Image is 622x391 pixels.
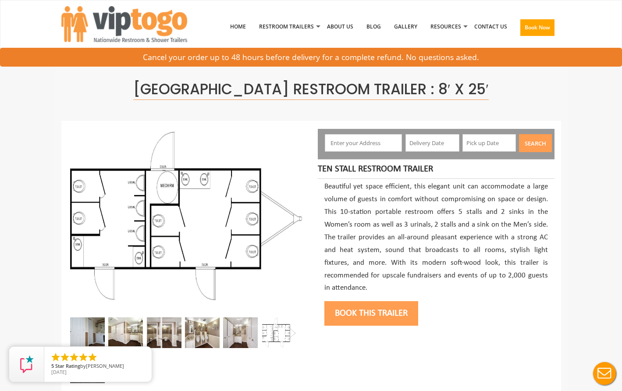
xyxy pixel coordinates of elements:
[462,134,516,152] input: Pick up Date
[87,352,98,363] li: 
[78,352,89,363] li: 
[252,4,320,50] a: Restroom Trailers
[360,4,387,50] a: Blog
[50,352,61,363] li: 
[51,363,54,369] span: 5
[223,317,258,348] img: Inside view of a five station restroom trailer with two sinks and a wooden floor
[147,317,181,348] img: Inside look of two station restroom trailer where stalls are placed
[324,181,548,295] p: Beautiful yet space efficient, this elegant unit can accommodate a large volume of guests in comf...
[320,4,360,50] a: About Us
[318,164,548,174] h4: Ten Stall Restroom Trailer
[262,317,296,348] img: Floor Plan of 10 station restroom with sink and toilet
[69,352,79,363] li: 
[108,317,143,348] img: Restroom interior with two closed doors and a sink with mirror
[587,356,622,391] button: Live Chat
[70,317,105,348] img: Inside view of a small portion of a restroom trailer station with doors, mirror and a sink
[55,363,80,369] span: Star Rating
[468,4,514,50] a: Contact Us
[514,4,561,55] a: Book Now
[86,363,124,369] span: [PERSON_NAME]
[325,134,402,152] input: Enter your Address
[405,134,459,152] input: Delivery Date
[60,352,70,363] li: 
[520,19,554,36] button: Book Now
[519,134,552,152] button: Search
[18,355,36,373] img: Review Rating
[224,4,252,50] a: Home
[68,129,305,304] img: A front view of trailer booth with ten restrooms, and two doors with male and female sign on them
[324,301,418,326] button: Book this trailer
[387,4,424,50] a: Gallery
[61,6,187,42] img: VIPTOGO
[51,369,67,375] span: [DATE]
[424,4,468,50] a: Resources
[185,317,220,348] img: Inside of a restroom trailer with three urinals, a sink and a mirror
[133,79,489,100] span: [GEOGRAPHIC_DATA] Restroom Trailer : 8′ x 25′
[51,363,145,370] span: by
